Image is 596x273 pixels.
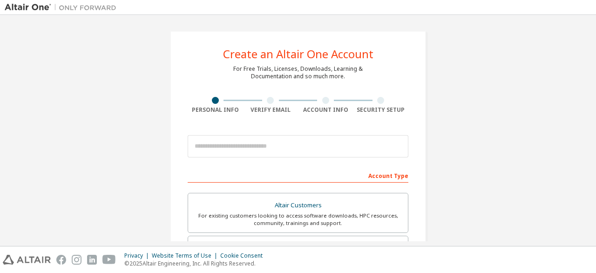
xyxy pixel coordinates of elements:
div: Account Info [298,106,353,114]
p: © 2025 Altair Engineering, Inc. All Rights Reserved. [124,259,268,267]
div: For Free Trials, Licenses, Downloads, Learning & Documentation and so much more. [233,65,363,80]
div: Privacy [124,252,152,259]
div: Personal Info [188,106,243,114]
div: Security Setup [353,106,409,114]
div: Cookie Consent [220,252,268,259]
img: altair_logo.svg [3,255,51,265]
img: linkedin.svg [87,255,97,265]
div: Create an Altair One Account [223,48,373,60]
img: youtube.svg [102,255,116,265]
div: Verify Email [243,106,298,114]
img: instagram.svg [72,255,81,265]
div: Altair Customers [194,199,402,212]
div: Account Type [188,168,408,183]
img: Altair One [5,3,121,12]
img: facebook.svg [56,255,66,265]
div: For existing customers looking to access software downloads, HPC resources, community, trainings ... [194,212,402,227]
div: Website Terms of Use [152,252,220,259]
